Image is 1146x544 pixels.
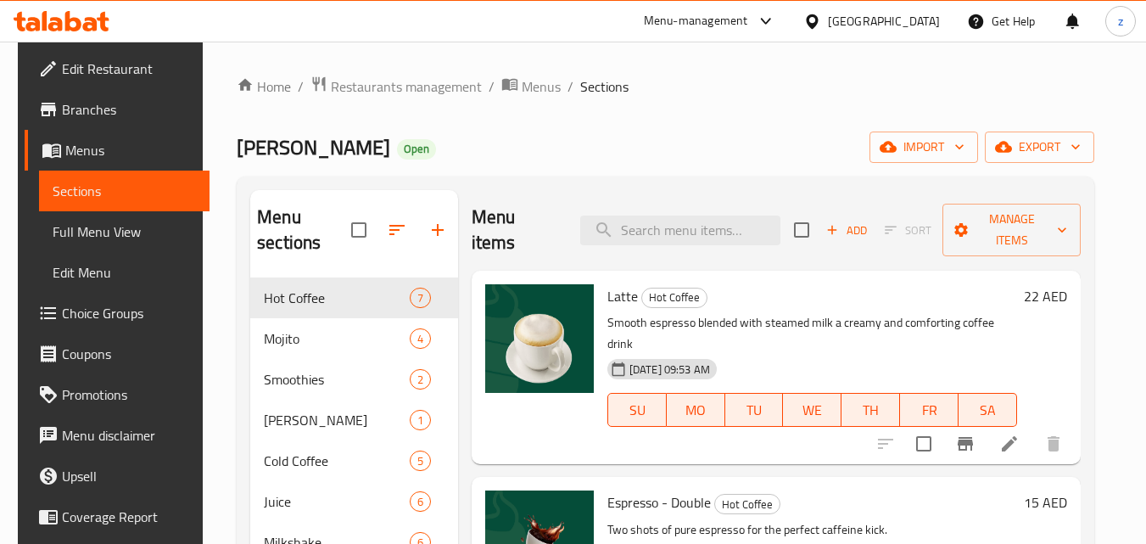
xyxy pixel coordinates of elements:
span: Select all sections [341,212,377,248]
span: Select section first [874,217,942,244]
span: Add [824,221,869,240]
div: [PERSON_NAME]1 [250,400,458,440]
a: Menus [501,76,561,98]
span: FR [907,398,952,423]
button: MO [667,393,725,427]
div: Hot Coffee [641,288,707,308]
span: Menu disclaimer [62,425,196,446]
div: Rollie Sweet [264,410,410,430]
li: / [489,76,495,97]
span: MO [674,398,718,423]
div: Smoothies2 [250,359,458,400]
span: Restaurants management [331,76,482,97]
div: items [410,328,431,349]
a: Choice Groups [25,293,210,334]
a: Upsell [25,456,210,496]
span: Open [397,142,436,156]
button: Manage items [942,204,1081,256]
a: Full Menu View [39,211,210,252]
span: Coupons [62,344,196,364]
a: Edit Menu [39,252,210,293]
div: Hot Coffee [264,288,410,308]
div: Juice6 [250,481,458,522]
span: Promotions [62,384,196,405]
span: TH [848,398,893,423]
span: 6 [411,494,430,510]
span: Coverage Report [62,507,196,527]
span: Sections [580,76,629,97]
span: Juice [264,491,410,512]
button: Add [819,217,874,244]
img: Latte [485,284,594,393]
button: TH [841,393,900,427]
span: Mojito [264,328,410,349]
div: Hot Coffee [714,494,780,514]
span: SA [965,398,1010,423]
span: Choice Groups [62,303,196,323]
span: [DATE] 09:53 AM [623,362,717,378]
span: [PERSON_NAME] [264,410,410,430]
h6: 22 AED [1024,284,1067,308]
a: Menus [25,130,210,171]
span: Full Menu View [53,222,196,242]
a: Promotions [25,374,210,415]
input: search [580,216,780,245]
div: [GEOGRAPHIC_DATA] [828,12,940,31]
span: Select to update [906,426,942,462]
span: Hot Coffee [642,288,707,307]
span: z [1118,12,1123,31]
button: import [869,132,978,163]
p: Two shots of pure espresso for the perfect caffeine kick. [607,519,1017,541]
span: Hot Coffee [715,495,780,514]
button: WE [783,393,841,427]
button: TU [725,393,784,427]
div: Open [397,139,436,160]
span: 1 [411,412,430,429]
p: Smooth espresso blended with steamed milk a creamy and comforting coffee drink [607,312,1017,355]
span: Menus [65,140,196,160]
div: items [410,491,431,512]
div: Menu-management [644,11,748,31]
span: Smoothies [264,369,410,390]
div: Cold Coffee5 [250,440,458,481]
span: Sections [53,181,196,201]
li: / [298,76,304,97]
button: FR [900,393,959,427]
button: SA [959,393,1017,427]
div: items [410,288,431,308]
span: Edit Menu [53,262,196,283]
span: Select section [784,212,819,248]
span: export [998,137,1081,158]
div: Mojito4 [250,318,458,359]
span: import [883,137,964,158]
span: Espresso - Double [607,490,711,515]
button: SU [607,393,667,427]
span: Branches [62,99,196,120]
div: Hot Coffee7 [250,278,458,318]
button: Branch-specific-item [945,423,986,464]
li: / [567,76,573,97]
nav: breadcrumb [237,76,1094,98]
span: Manage items [956,209,1067,251]
a: Branches [25,89,210,130]
button: Add section [417,210,458,250]
a: Sections [39,171,210,211]
button: export [985,132,1094,163]
span: 7 [411,290,430,306]
span: Add item [819,217,874,244]
a: Restaurants management [310,76,482,98]
div: items [410,410,431,430]
span: Upsell [62,466,196,486]
span: Cold Coffee [264,451,410,471]
span: TU [732,398,777,423]
h6: 15 AED [1024,491,1067,514]
h2: Menu sections [257,205,351,255]
span: Latte [607,283,638,309]
a: Coverage Report [25,496,210,537]
h2: Menu items [472,205,561,255]
span: Edit Restaurant [62,59,196,79]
